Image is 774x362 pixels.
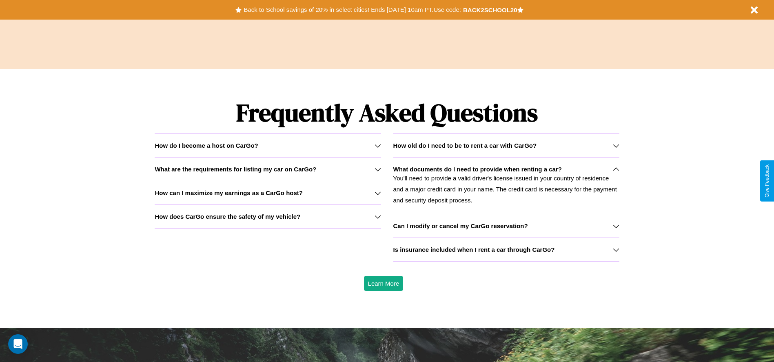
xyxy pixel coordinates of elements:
[8,334,28,354] div: Open Intercom Messenger
[155,142,258,149] h3: How do I become a host on CarGo?
[463,7,517,13] b: BACK2SCHOOL20
[155,92,619,133] h1: Frequently Asked Questions
[393,222,528,229] h3: Can I modify or cancel my CarGo reservation?
[364,276,404,291] button: Learn More
[155,189,303,196] h3: How can I maximize my earnings as a CarGo host?
[155,166,316,173] h3: What are the requirements for listing my car on CarGo?
[242,4,463,16] button: Back to School savings of 20% in select cities! Ends [DATE] 10am PT.Use code:
[155,213,300,220] h3: How does CarGo ensure the safety of my vehicle?
[393,166,562,173] h3: What documents do I need to provide when renting a car?
[393,173,619,206] p: You'll need to provide a valid driver's license issued in your country of residence and a major c...
[393,142,537,149] h3: How old do I need to be to rent a car with CarGo?
[764,164,770,198] div: Give Feedback
[393,246,555,253] h3: Is insurance included when I rent a car through CarGo?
